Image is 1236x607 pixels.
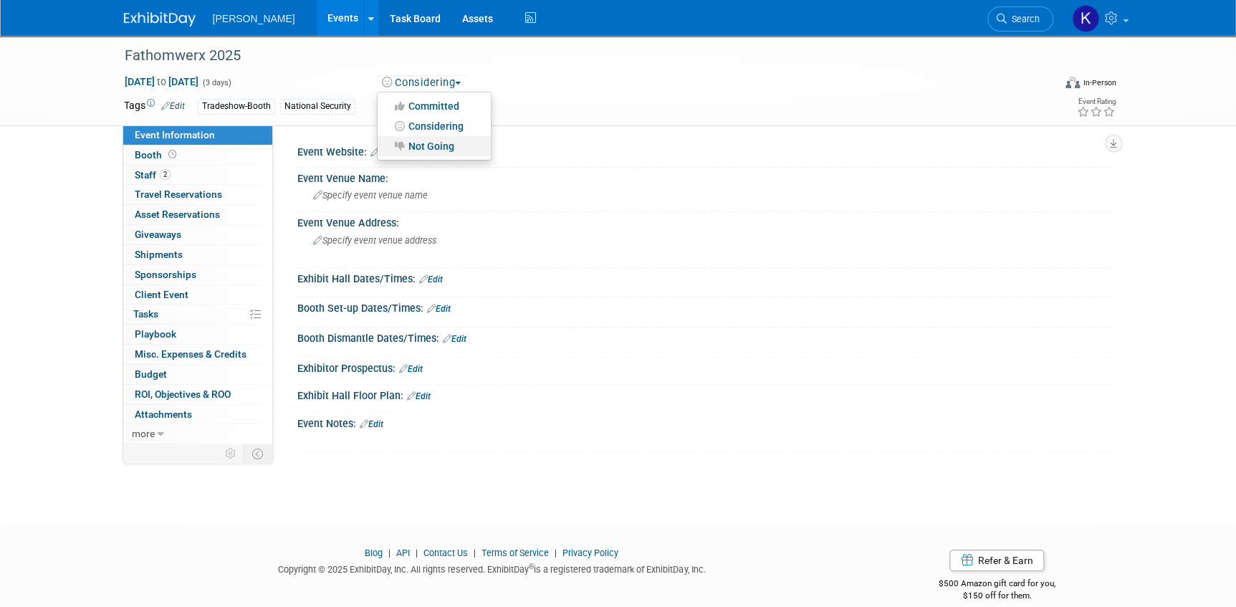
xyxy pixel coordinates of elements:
a: Sponsorships [123,265,272,285]
a: Edit [360,419,383,429]
span: Booth [135,149,179,161]
span: Attachments [135,408,192,420]
a: Edit [419,274,443,285]
span: [PERSON_NAME] [213,13,295,24]
span: Tasks [133,308,158,320]
a: Search [987,6,1053,32]
a: Travel Reservations [123,185,272,204]
td: Toggle Event Tabs [243,444,272,463]
div: Booth Set-up Dates/Times: [297,297,1113,316]
a: Asset Reservations [123,205,272,224]
div: Tradeshow-Booth [198,99,275,114]
div: $500 Amazon gift card for you, [881,568,1113,601]
img: Format-Inperson.png [1065,77,1080,88]
div: Exhibit Hall Floor Plan: [297,385,1113,403]
a: Event Information [123,125,272,145]
div: Fathomwerx 2025 [120,43,1032,69]
a: Refer & Earn [949,550,1044,571]
span: Asset Reservations [135,209,220,220]
a: Attachments [123,405,272,424]
span: [DATE] [DATE] [124,75,199,88]
span: Shipments [135,249,183,260]
span: Event Information [135,129,215,140]
a: Blog [365,548,383,558]
a: API [396,548,410,558]
span: more [132,428,155,439]
div: Event Format [969,75,1116,96]
div: Event Venue Address: [297,212,1113,230]
div: Event Website: [297,141,1113,160]
div: Event Rating [1076,98,1115,105]
span: Client Event [135,289,188,300]
a: Not Going [378,136,491,156]
a: Considering [378,116,491,136]
a: Tasks [123,305,272,324]
a: Booth [123,145,272,165]
div: Exhibitor Prospectus: [297,358,1113,376]
span: Specify event venue name [313,190,428,201]
sup: ® [529,563,534,570]
a: Misc. Expenses & Credits [123,345,272,364]
span: Giveaways [135,229,181,240]
span: Specify event venue address [313,235,436,246]
a: Client Event [123,285,272,305]
span: Misc. Expenses & Credits [135,348,246,360]
td: Tags [124,98,185,115]
a: Edit [370,148,394,158]
td: Personalize Event Tab Strip [219,444,244,463]
span: to [155,76,168,87]
a: Shipments [123,245,272,264]
span: Search [1007,14,1040,24]
div: $150 off for them. [881,590,1113,602]
span: | [385,548,394,558]
span: Budget [135,368,167,380]
span: Playbook [135,328,176,340]
a: Giveaways [123,225,272,244]
a: Edit [399,364,423,374]
div: Booth Dismantle Dates/Times: [297,328,1113,346]
a: Edit [427,304,451,314]
span: | [412,548,421,558]
a: Contact Us [423,548,468,558]
span: ROI, Objectives & ROO [135,388,231,400]
a: more [123,424,272,444]
a: Edit [161,101,185,111]
img: Kim Hansen [1072,5,1099,32]
span: | [470,548,479,558]
div: In-Person [1082,77,1116,88]
a: Privacy Policy [562,548,618,558]
span: (3 days) [201,78,231,87]
span: | [551,548,560,558]
div: Exhibit Hall Dates/Times: [297,268,1113,287]
a: Budget [123,365,272,384]
div: Event Venue Name: [297,168,1113,186]
span: Staff [135,169,171,181]
a: Committed [378,96,491,116]
a: Playbook [123,325,272,344]
button: Considering [377,75,466,90]
span: Sponsorships [135,269,196,280]
span: Travel Reservations [135,188,222,200]
div: Copyright © 2025 ExhibitDay, Inc. All rights reserved. ExhibitDay is a registered trademark of Ex... [124,560,861,576]
a: ROI, Objectives & ROO [123,385,272,404]
span: 2 [160,169,171,180]
a: Edit [407,391,431,401]
span: Booth not reserved yet [166,149,179,160]
div: Event Notes: [297,413,1113,431]
a: Edit [443,334,466,344]
a: Terms of Service [482,548,549,558]
div: National Security [280,99,355,114]
a: Staff2 [123,166,272,185]
img: ExhibitDay [124,12,196,27]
